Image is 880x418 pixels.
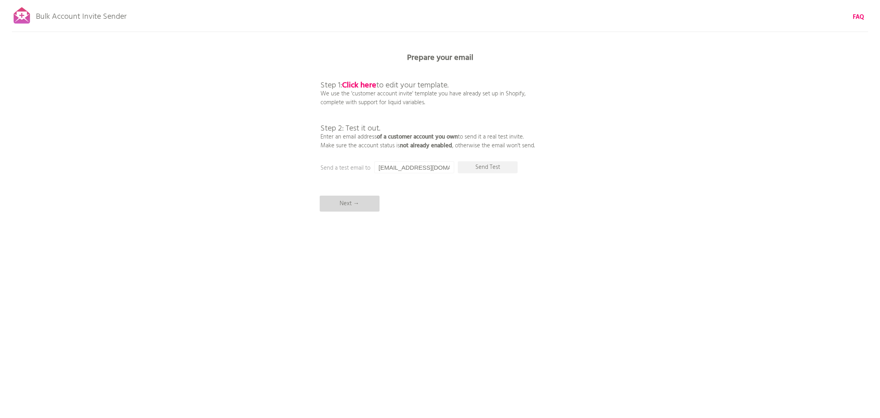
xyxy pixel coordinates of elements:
[458,161,518,173] p: Send Test
[36,5,127,25] p: Bulk Account Invite Sender
[320,164,480,172] p: Send a test email to
[400,141,452,151] b: not already enabled
[407,52,473,64] b: Prepare your email
[342,79,376,92] a: Click here
[320,196,380,212] p: Next →
[853,13,864,22] a: FAQ
[377,132,458,142] b: of a customer account you own
[320,122,380,135] span: Step 2: Test it out.
[320,64,535,150] p: We use the 'customer account invite' template you have already set up in Shopify, complete with s...
[853,12,864,22] b: FAQ
[320,79,449,92] span: Step 1: to edit your template.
